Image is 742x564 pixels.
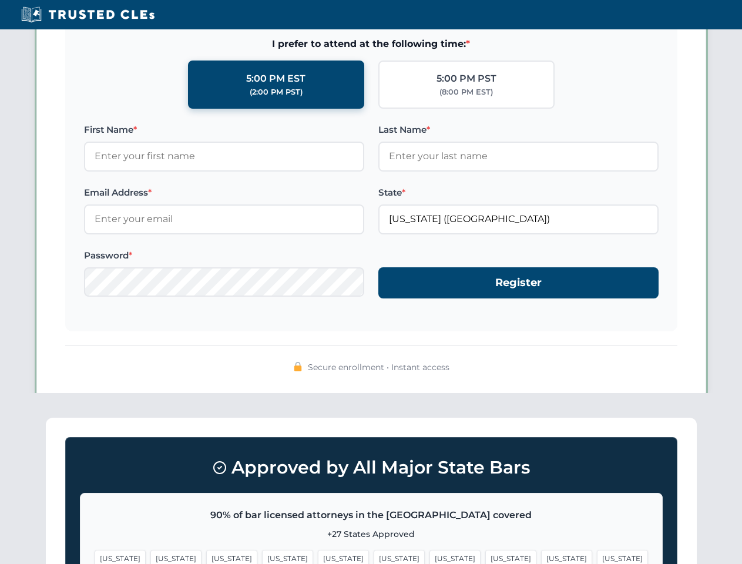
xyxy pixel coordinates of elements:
[18,6,158,23] img: Trusted CLEs
[95,528,648,540] p: +27 States Approved
[84,204,364,234] input: Enter your email
[378,123,659,137] label: Last Name
[84,186,364,200] label: Email Address
[84,249,364,263] label: Password
[84,36,659,52] span: I prefer to attend at the following time:
[250,86,303,98] div: (2:00 PM PST)
[95,508,648,523] p: 90% of bar licensed attorneys in the [GEOGRAPHIC_DATA] covered
[308,361,449,374] span: Secure enrollment • Instant access
[378,142,659,171] input: Enter your last name
[378,267,659,298] button: Register
[293,362,303,371] img: 🔒
[84,142,364,171] input: Enter your first name
[80,452,663,484] h3: Approved by All Major State Bars
[84,123,364,137] label: First Name
[437,71,496,86] div: 5:00 PM PST
[439,86,493,98] div: (8:00 PM EST)
[246,71,305,86] div: 5:00 PM EST
[378,186,659,200] label: State
[378,204,659,234] input: Florida (FL)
